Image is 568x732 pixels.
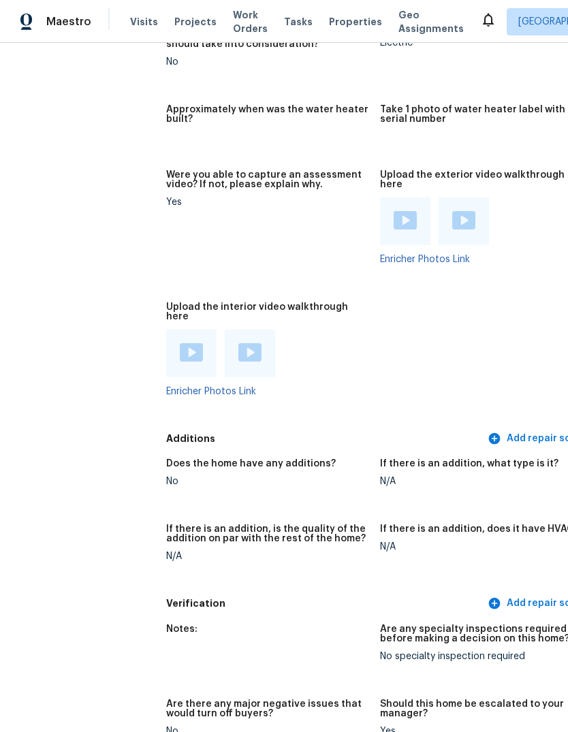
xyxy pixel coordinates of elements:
h5: Does the home have any additions? [166,459,336,468]
span: Projects [174,15,217,29]
img: Play Video [180,343,203,362]
div: No [166,477,369,486]
span: Properties [329,15,382,29]
img: Play Video [452,211,475,229]
span: Work Orders [233,8,268,35]
a: Play Video [238,343,262,364]
div: No [166,57,369,67]
a: Play Video [452,211,475,232]
h5: Verification [166,596,485,611]
img: Play Video [394,211,417,229]
span: Visits [130,15,158,29]
a: Play Video [180,343,203,364]
span: Maestro [46,15,91,29]
div: N/A [166,552,369,561]
h5: Notes: [166,624,198,634]
h5: Were you able to capture an assessment video? If not, please explain why. [166,170,369,189]
span: Tasks [284,17,313,27]
h5: Additions [166,432,485,446]
span: Geo Assignments [398,8,464,35]
a: Enricher Photos Link [166,387,256,396]
h5: Approximately when was the water heater built? [166,105,369,124]
a: Enricher Photos Link [380,255,470,264]
img: Play Video [238,343,262,362]
h5: Upload the interior video walkthrough here [166,302,369,321]
h5: Are there any major negative issues that would turn off buyers? [166,699,369,718]
h5: If there is an addition, is the quality of the addition on par with the rest of the home? [166,524,369,543]
h5: If there is an addition, what type is it? [380,459,558,468]
a: Play Video [394,211,417,232]
div: Yes [166,197,369,207]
